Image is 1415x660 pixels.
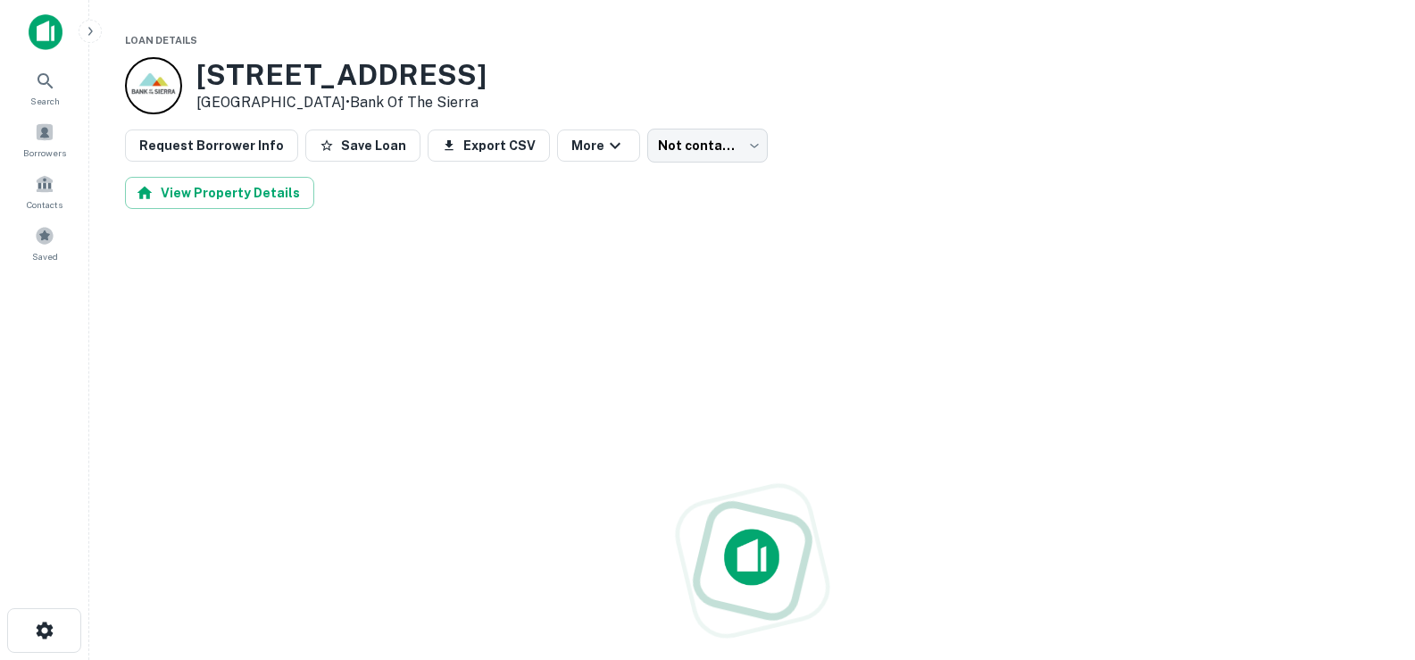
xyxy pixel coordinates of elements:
a: Contacts [5,167,84,215]
span: Saved [32,249,58,263]
button: Request Borrower Info [125,129,298,162]
span: Loan Details [125,35,197,46]
a: Borrowers [5,115,84,163]
p: [GEOGRAPHIC_DATA] • [196,92,487,113]
img: capitalize-icon.png [29,14,62,50]
button: More [557,129,640,162]
a: Saved [5,219,84,267]
button: View Property Details [125,177,314,209]
iframe: Chat Widget [1326,517,1415,603]
a: Search [5,63,84,112]
button: Save Loan [305,129,420,162]
span: Borrowers [23,146,66,160]
div: Not contacted [647,129,768,163]
span: Search [30,94,60,108]
a: Bank Of The Sierra [350,94,479,111]
button: Export CSV [428,129,550,162]
h3: [STREET_ADDRESS] [196,58,487,92]
span: Contacts [27,197,62,212]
